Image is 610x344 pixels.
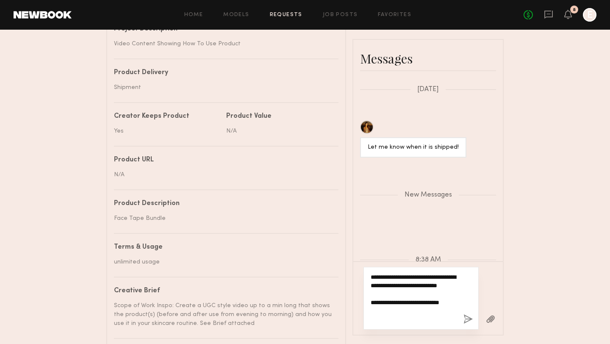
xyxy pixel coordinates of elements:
[114,244,332,251] div: Terms & Usage
[114,127,220,136] div: Yes
[378,12,411,18] a: Favorites
[226,113,332,120] div: Product Value
[114,301,332,328] div: Scope of Work Inspo: Create a UGC style video up to a min long that shows the product(s) (before ...
[405,191,452,199] span: New Messages
[573,8,576,12] div: 8
[323,12,358,18] a: Job Posts
[368,143,459,153] div: Let me know when it is shipped!
[184,12,203,18] a: Home
[114,39,332,48] div: Video Content Showing How To Use Product
[417,86,439,93] span: [DATE]
[114,258,332,266] div: unlimited usage
[226,127,332,136] div: N/A
[114,288,332,294] div: Creative Brief
[114,83,332,92] div: Shipment
[360,50,496,67] div: Messages
[114,157,332,164] div: Product URL
[270,12,302,18] a: Requests
[114,200,332,207] div: Product Description
[114,69,332,76] div: Product Delivery
[114,214,332,223] div: Face Tape Bundle
[223,12,249,18] a: Models
[416,256,441,264] span: 8:38 AM
[114,170,332,179] div: N/A
[583,8,596,22] a: E
[114,113,220,120] div: Creator Keeps Product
